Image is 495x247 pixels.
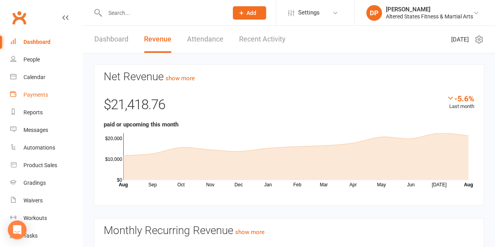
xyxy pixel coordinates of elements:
div: Product Sales [23,162,57,168]
div: Waivers [23,197,43,204]
a: Recent Activity [239,26,286,53]
a: Workouts [10,209,83,227]
h3: Monthly Recurring Revenue [104,225,474,237]
div: Reports [23,109,43,115]
div: Open Intercom Messenger [8,220,27,239]
button: Add [233,6,266,20]
a: Gradings [10,174,83,192]
div: Automations [23,144,55,151]
span: [DATE] [451,35,469,44]
span: Add [247,10,256,16]
span: Settings [298,4,320,22]
a: Tasks [10,227,83,245]
div: Tasks [23,233,38,239]
div: Last month [446,94,474,111]
div: Workouts [23,215,47,221]
input: Search... [103,7,223,18]
div: Messages [23,127,48,133]
h3: Net Revenue [104,71,474,83]
a: Dashboard [94,26,128,53]
a: show more [166,75,195,82]
div: Calendar [23,74,45,80]
strong: paid or upcoming this month [104,121,178,128]
a: Automations [10,139,83,157]
div: -5.6% [446,94,474,103]
div: DP [366,5,382,21]
div: Altered States Fitness & Martial Arts [386,13,473,20]
a: Attendance [187,26,223,53]
div: Gradings [23,180,46,186]
div: [PERSON_NAME] [386,6,473,13]
a: Clubworx [9,8,29,27]
a: Payments [10,86,83,104]
a: Messages [10,121,83,139]
a: Revenue [144,26,171,53]
div: People [23,56,40,63]
a: Reports [10,104,83,121]
a: show more [235,229,265,236]
a: Waivers [10,192,83,209]
a: Dashboard [10,33,83,51]
a: Product Sales [10,157,83,174]
a: People [10,51,83,69]
div: Payments [23,92,48,98]
a: Calendar [10,69,83,86]
div: $21,418.76 [104,94,474,120]
div: Dashboard [23,39,50,45]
